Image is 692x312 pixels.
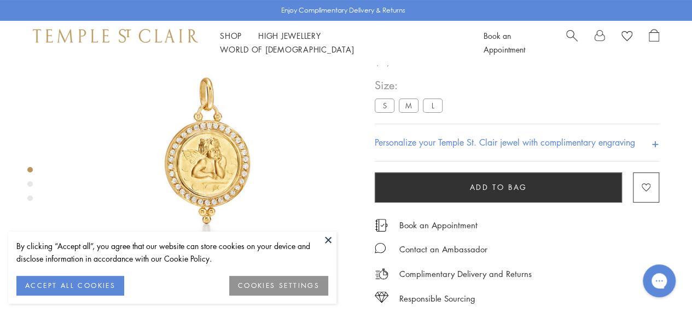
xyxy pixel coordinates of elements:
[258,30,321,41] a: High JewelleryHigh Jewellery
[566,29,578,56] a: Search
[649,29,659,56] a: Open Shopping Bag
[16,276,124,296] button: ACCEPT ALL COOKIES
[375,136,635,149] h4: Personalize your Temple St. Clair jewel with complimentary engraving
[484,30,525,55] a: Book an Appointment
[399,267,532,281] p: Complimentary Delivery and Returns
[281,5,405,16] p: Enjoy Complimentary Delivery & Returns
[375,292,388,303] img: icon_sourcing.svg
[375,76,447,94] span: Size:
[220,29,459,56] nav: Main navigation
[423,99,443,112] label: L
[27,164,33,210] div: Product gallery navigation
[375,219,388,232] img: icon_appointment.svg
[399,292,475,305] div: Responsible Sourcing
[16,240,328,265] div: By clicking “Accept all”, you agree that our website can store cookies on your device and disclos...
[229,276,328,296] button: COOKIES SETTINGS
[399,242,487,256] div: Contact an Ambassador
[399,99,418,112] label: M
[220,44,354,55] a: World of [DEMOGRAPHIC_DATA]World of [DEMOGRAPHIC_DATA]
[470,181,527,193] span: Add to bag
[637,261,681,301] iframe: Gorgias live chat messenger
[375,99,394,112] label: S
[375,172,622,203] button: Add to bag
[399,219,478,231] a: Book an Appointment
[621,29,632,45] a: View Wishlist
[652,132,659,153] h4: +
[33,29,198,42] img: Temple St. Clair
[220,30,242,41] a: ShopShop
[375,267,388,281] img: icon_delivery.svg
[375,242,386,253] img: MessageIcon-01_2.svg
